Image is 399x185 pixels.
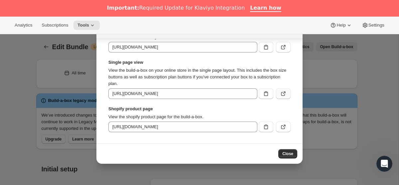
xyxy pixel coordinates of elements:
strong: Shopify product page [108,106,291,112]
div: Required Update for Klaviyo Integration [107,5,245,11]
button: Close [278,149,297,158]
span: Help [336,23,345,28]
button: Analytics [11,21,36,30]
a: Learn how [250,5,281,12]
span: Close [282,151,293,156]
iframe: Intercom live chat [376,156,392,172]
button: Settings [358,21,388,30]
p: View the shopify product page for the build-a-box. [108,114,291,120]
button: Help [326,21,356,30]
b: Important: [107,5,139,11]
span: Analytics [15,23,32,28]
span: Subscriptions [42,23,68,28]
span: Tools [77,23,89,28]
button: Tools [73,21,100,30]
span: Settings [368,23,384,28]
button: Subscriptions [38,21,72,30]
p: View the build-a-box on your online store in the single page layout. This includes the box size b... [108,67,291,87]
strong: Single page view [108,59,291,66]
